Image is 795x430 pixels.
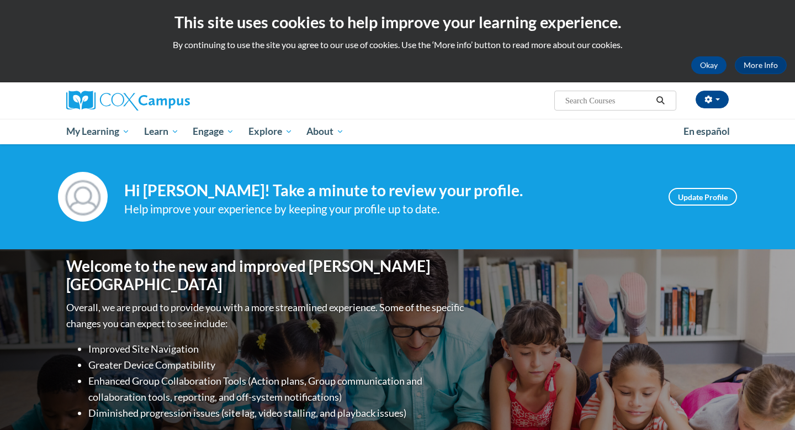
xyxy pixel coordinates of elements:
[88,405,467,421] li: Diminished progression issues (site lag, video stalling, and playback issues)
[656,97,666,105] i: 
[124,200,652,218] div: Help improve your experience by keeping your profile up to date.
[691,56,727,74] button: Okay
[88,341,467,357] li: Improved Site Navigation
[124,181,652,200] h4: Hi [PERSON_NAME]! Take a minute to review your profile.
[66,125,130,138] span: My Learning
[696,91,729,108] button: Account Settings
[185,119,241,144] a: Engage
[88,373,467,405] li: Enhanced Group Collaboration Tools (Action plans, Group communication and collaboration tools, re...
[137,119,186,144] a: Learn
[653,94,669,107] button: Search
[144,125,179,138] span: Learn
[88,357,467,373] li: Greater Device Compatibility
[193,125,234,138] span: Engage
[59,119,137,144] a: My Learning
[66,91,190,111] img: Cox Campus
[676,120,737,143] a: En español
[241,119,300,144] a: Explore
[669,188,737,206] a: Update Profile
[564,94,653,107] input: Search Courses
[300,119,352,144] a: About
[683,125,730,137] span: En español
[66,91,276,111] a: Cox Campus
[58,172,108,222] img: Profile Image
[751,386,786,421] iframe: Button to launch messaging window
[306,125,344,138] span: About
[50,119,745,144] div: Main menu
[735,56,787,74] a: More Info
[8,11,787,33] h2: This site uses cookies to help improve your learning experience.
[66,300,467,332] p: Overall, we are proud to provide you with a more streamlined experience. Some of the specific cha...
[248,125,293,138] span: Explore
[8,39,787,51] p: By continuing to use the site you agree to our use of cookies. Use the ‘More info’ button to read...
[66,257,467,294] h1: Welcome to the new and improved [PERSON_NAME][GEOGRAPHIC_DATA]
